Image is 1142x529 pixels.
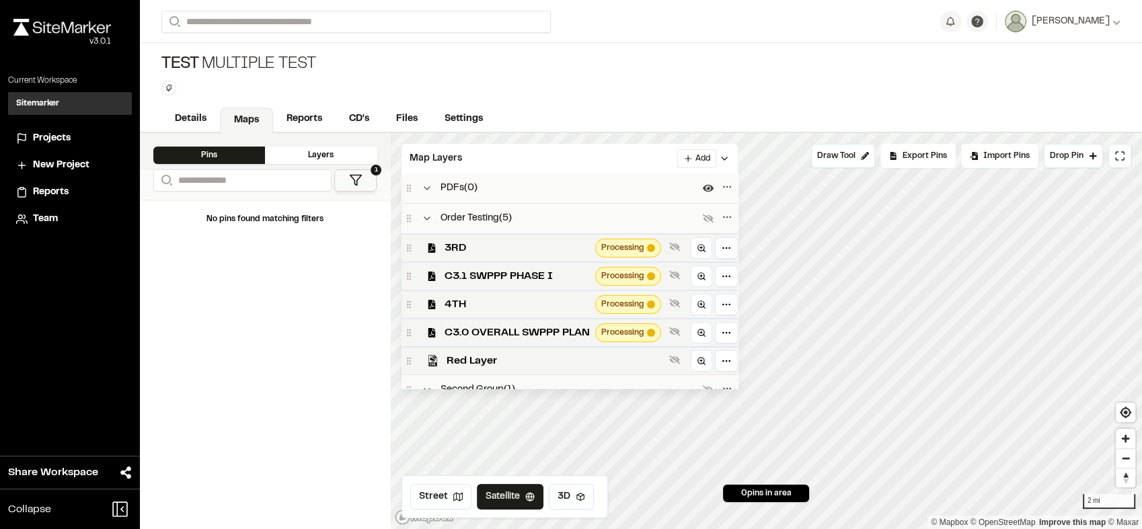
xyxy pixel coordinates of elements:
span: Projects [33,131,71,146]
button: Search [153,169,178,192]
a: Maps [220,108,273,133]
span: Order Testing ( 5 ) [441,211,512,226]
div: Pins [153,147,265,164]
span: Map layer tileset processing [647,329,655,337]
a: Mapbox logo [395,510,454,525]
button: Show layer [667,295,683,311]
button: Search [161,11,186,33]
span: Export Pins [903,150,947,162]
button: 1 [334,169,377,192]
span: Reset bearing to north [1116,469,1135,487]
button: Zoom out [1116,448,1135,468]
img: User [1005,11,1026,32]
div: Map layer tileset processing [595,323,661,342]
div: Map layer tileset processing [595,239,661,257]
a: Details [161,106,220,132]
a: Projects [16,131,124,146]
span: Import Pins [983,150,1030,162]
span: Team [33,212,58,227]
canvas: Map [391,133,1142,529]
button: 3D [549,484,594,510]
a: OpenStreetMap [970,518,1036,527]
div: Import Pins into your project [961,144,1038,168]
a: CD's [336,106,383,132]
button: Edit Tags [161,81,176,95]
button: Show layer [667,323,683,339]
span: Red Layer [447,353,664,369]
span: No pins found matching filters [206,216,323,222]
span: Add [695,153,710,165]
a: Settings [431,106,496,132]
a: Zoom to layer [691,294,712,315]
a: Files [383,106,431,132]
button: [PERSON_NAME] [1005,11,1120,32]
span: [PERSON_NAME] [1032,14,1110,29]
span: C3.1 SWPPP PHASE I [445,268,590,284]
a: Map feedback [1039,518,1106,527]
a: Mapbox [931,518,968,527]
a: Team [16,212,124,227]
span: New Project [33,158,89,173]
span: 4TH [445,296,590,313]
span: C3.0 OVERALL SWPPP PLAN [445,325,590,341]
div: Layers [265,147,377,164]
h3: Sitemarker [16,97,59,110]
span: 3RD [445,240,590,256]
button: Find my location [1116,403,1135,422]
span: 0 pins in area [741,487,792,499]
span: Share Workspace [8,464,98,481]
span: Processing [601,270,644,282]
span: Collapse [8,501,51,518]
span: Map Layers [410,151,462,166]
button: Satellite [477,484,543,510]
div: Multiple Test [161,54,316,75]
button: Show layer [667,352,683,368]
div: Oh geez...please don't... [13,36,111,48]
a: Reports [273,106,336,132]
img: rebrand.png [13,19,111,36]
span: Processing [601,242,644,254]
button: Reset bearing to north [1116,468,1135,487]
button: Zoom in [1116,429,1135,448]
img: kml_black_icon64.png [427,355,439,366]
span: Draw Tool [817,150,855,162]
span: Processing [601,298,644,311]
a: Reports [16,185,124,200]
div: Map layer tileset processing [595,295,661,314]
span: Map layer tileset processing [647,300,655,309]
span: Map layer tileset processing [647,272,655,280]
span: Test [161,54,199,75]
div: Map layer tileset processing [595,267,661,286]
a: New Project [16,158,124,173]
a: Zoom to layer [691,266,712,287]
button: Street [410,484,471,510]
button: Add [677,149,716,168]
span: PDFs ( 0 ) [441,181,478,196]
span: Second Group ( 1 ) [441,382,515,397]
div: 2 mi [1083,494,1135,509]
span: Map layer tileset processing [647,244,655,252]
a: Zoom to layer [691,237,712,259]
span: Reports [33,185,69,200]
span: 1 [371,165,381,175]
a: Zoom to layer [691,322,712,343]
a: Maxar [1108,518,1139,527]
button: Show layer [667,239,683,255]
div: No pins available to export [880,144,956,168]
button: Draw Tool [811,144,875,168]
span: Drop Pin [1050,150,1083,162]
span: Processing [601,327,644,339]
p: Current Workspace [8,75,132,87]
button: Show layer [667,267,683,283]
button: Drop Pin [1044,144,1103,168]
a: Zoom to layer [691,350,712,372]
